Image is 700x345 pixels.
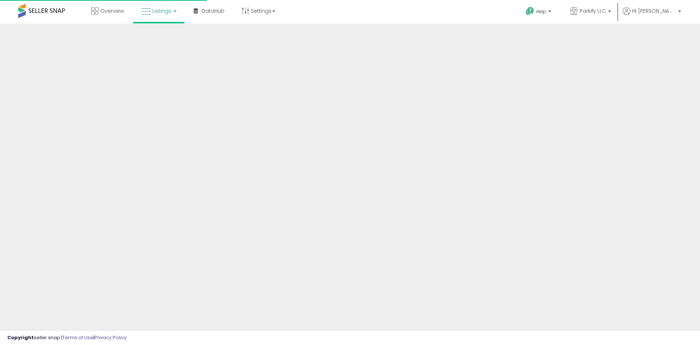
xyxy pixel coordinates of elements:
[536,8,546,15] span: Help
[623,7,681,24] a: Hi [PERSON_NAME]
[525,7,534,16] i: Get Help
[100,7,124,15] span: Overview
[520,1,559,24] a: Help
[632,7,676,15] span: Hi [PERSON_NAME]
[202,7,225,15] span: DataHub
[580,7,606,15] span: Parkify LLC
[152,7,171,15] span: Listings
